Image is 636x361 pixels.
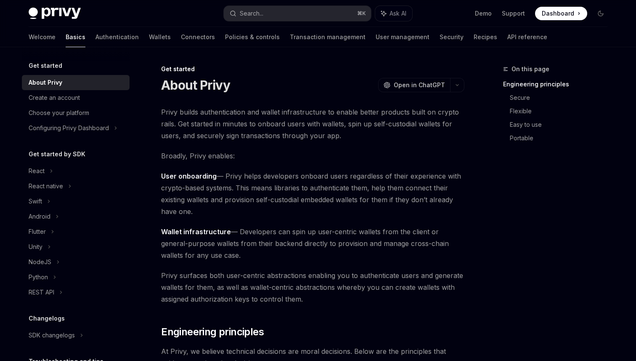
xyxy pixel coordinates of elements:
button: Open in ChatGPT [378,78,450,92]
a: Engineering principles [503,78,614,91]
a: Connectors [181,27,215,47]
span: ⌘ K [357,10,366,17]
div: React [29,166,45,176]
a: Basics [66,27,85,47]
span: On this page [511,64,549,74]
span: — Privy helps developers onboard users regardless of their experience with crypto-based systems. ... [161,170,464,217]
div: Android [29,211,50,222]
a: Wallets [149,27,171,47]
div: REST API [29,287,54,297]
a: Secure [510,91,614,104]
a: Dashboard [535,7,587,20]
a: Easy to use [510,118,614,131]
a: Transaction management [290,27,366,47]
button: Toggle dark mode [594,7,607,20]
button: Ask AI [375,6,412,21]
a: Welcome [29,27,56,47]
a: Recipes [474,27,497,47]
span: Ask AI [390,9,406,18]
a: Authentication [95,27,139,47]
h5: Get started [29,61,62,71]
strong: User onboarding [161,172,217,180]
div: Python [29,272,48,282]
img: dark logo [29,8,81,19]
button: Search...⌘K [224,6,371,21]
span: Privy surfaces both user-centric abstractions enabling you to authenticate users and generate wal... [161,270,464,305]
div: React native [29,181,63,191]
a: Create an account [22,90,130,105]
span: Engineering principles [161,325,264,339]
div: Choose your platform [29,108,89,118]
div: SDK changelogs [29,330,75,340]
h5: Changelogs [29,313,65,324]
a: API reference [507,27,547,47]
div: Swift [29,196,42,206]
div: Unity [29,242,42,252]
a: User management [376,27,429,47]
div: Flutter [29,227,46,237]
h5: Get started by SDK [29,149,85,159]
div: Get started [161,65,464,73]
div: About Privy [29,78,62,88]
h1: About Privy [161,78,230,93]
div: Configuring Privy Dashboard [29,123,109,133]
a: About Privy [22,75,130,90]
a: Support [502,9,525,18]
div: Create an account [29,93,80,103]
a: Security [440,27,464,47]
span: Broadly, Privy enables: [161,150,464,162]
a: Portable [510,131,614,145]
a: Demo [475,9,492,18]
a: Flexible [510,104,614,118]
div: NodeJS [29,257,51,267]
span: — Developers can spin up user-centric wallets from the client or general-purpose wallets from the... [161,226,464,261]
span: Open in ChatGPT [394,81,445,89]
strong: Wallet infrastructure [161,227,231,236]
span: Privy builds authentication and wallet infrastructure to enable better products built on crypto r... [161,106,464,142]
span: Dashboard [542,9,574,18]
a: Choose your platform [22,105,130,120]
a: Policies & controls [225,27,280,47]
div: Search... [240,8,263,19]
